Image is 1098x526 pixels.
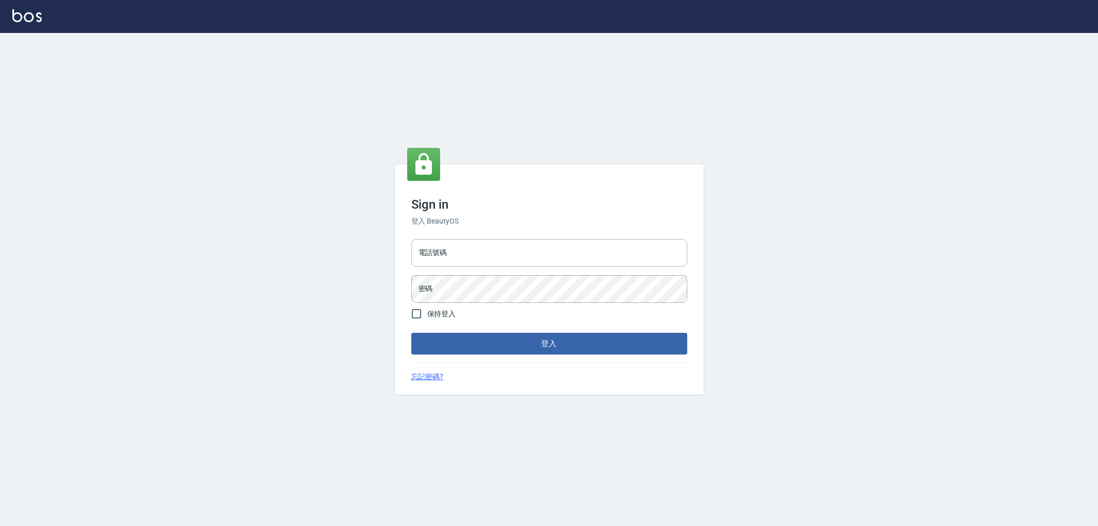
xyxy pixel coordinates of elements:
[411,216,687,227] h6: 登入 BeautyOS
[411,371,444,382] a: 忘記密碼?
[12,9,42,22] img: Logo
[411,197,687,212] h3: Sign in
[411,333,687,354] button: 登入
[427,309,456,319] span: 保持登入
